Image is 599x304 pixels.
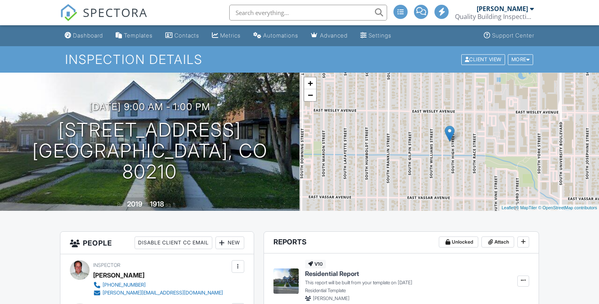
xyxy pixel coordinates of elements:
[460,56,507,62] a: Client View
[135,236,212,249] div: Disable Client CC Email
[117,202,126,208] span: Built
[124,32,153,39] div: Templates
[492,32,534,39] div: Support Center
[304,89,316,101] a: Zoom out
[502,205,515,210] a: Leaflet
[320,32,348,39] div: Advanced
[127,200,142,208] div: 2019
[112,28,156,43] a: Templates
[93,281,223,289] a: [PHONE_NUMBER]
[73,32,103,39] div: Dashboard
[103,282,146,288] div: [PHONE_NUMBER]
[13,120,287,182] h1: [STREET_ADDRESS] [GEOGRAPHIC_DATA], CO 80210
[304,77,316,89] a: Zoom in
[500,205,599,211] div: |
[215,236,244,249] div: New
[93,289,223,297] a: [PERSON_NAME][EMAIL_ADDRESS][DOMAIN_NAME]
[516,205,537,210] a: © MapTiler
[60,11,148,27] a: SPECTORA
[209,28,244,43] a: Metrics
[62,28,106,43] a: Dashboard
[250,28,301,43] a: Automations (Advanced)
[103,290,223,296] div: [PERSON_NAME][EMAIL_ADDRESS][DOMAIN_NAME]
[150,200,164,208] div: 1918
[65,53,534,66] h1: Inspection Details
[165,202,176,208] span: sq. ft.
[60,4,77,21] img: The Best Home Inspection Software - Spectora
[83,4,148,21] span: SPECTORA
[308,28,351,43] a: Advanced
[263,32,298,39] div: Automations
[89,101,210,112] h3: [DATE] 9:00 am - 1:00 pm
[174,32,199,39] div: Contacts
[60,232,254,254] h3: People
[369,32,391,39] div: Settings
[357,28,395,43] a: Settings
[93,262,120,268] span: Inspector
[93,269,144,281] div: [PERSON_NAME]
[508,54,533,65] div: More
[538,205,597,210] a: © OpenStreetMap contributors
[220,32,241,39] div: Metrics
[455,13,534,21] div: Quality Building Inspections
[481,28,537,43] a: Support Center
[477,5,528,13] div: [PERSON_NAME]
[162,28,202,43] a: Contacts
[229,5,387,21] input: Search everything...
[461,54,505,65] div: Client View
